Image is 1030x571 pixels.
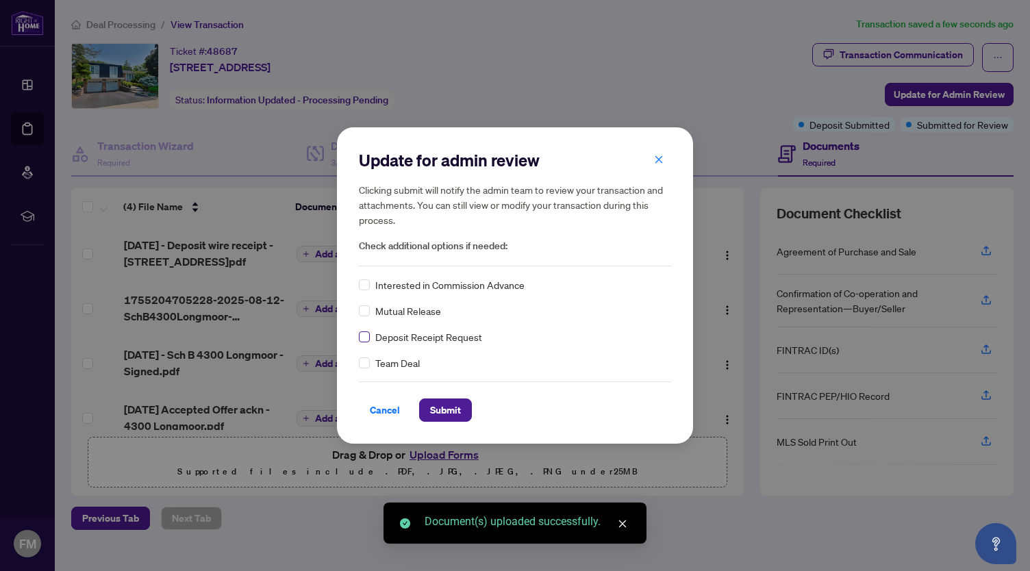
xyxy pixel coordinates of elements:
[654,155,664,164] span: close
[400,518,410,529] span: check-circle
[359,238,671,254] span: Check additional options if needed:
[375,355,420,370] span: Team Deal
[359,398,411,422] button: Cancel
[975,523,1016,564] button: Open asap
[618,519,627,529] span: close
[370,399,400,421] span: Cancel
[615,516,630,531] a: Close
[359,182,671,227] h5: Clicking submit will notify the admin team to review your transaction and attachments. You can st...
[359,149,671,171] h2: Update for admin review
[375,277,525,292] span: Interested in Commission Advance
[419,398,472,422] button: Submit
[425,513,630,530] div: Document(s) uploaded successfully.
[375,329,482,344] span: Deposit Receipt Request
[430,399,461,421] span: Submit
[375,303,441,318] span: Mutual Release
